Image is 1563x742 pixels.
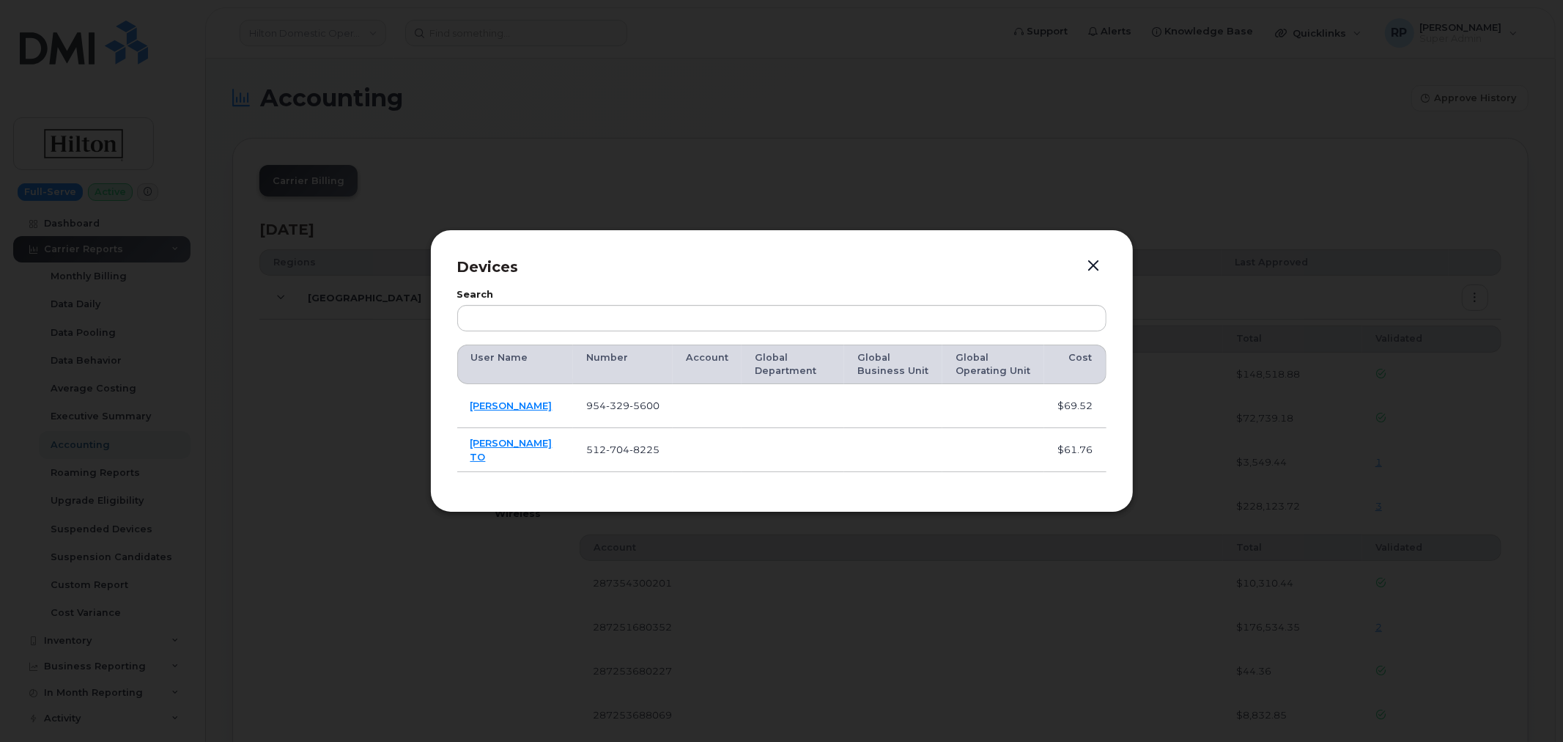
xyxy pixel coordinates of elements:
[586,444,659,455] span: 512
[470,400,553,411] a: [PERSON_NAME]
[606,444,629,455] span: 704
[457,290,1106,300] label: Search
[470,437,553,463] a: [PERSON_NAME] TO
[606,400,629,411] span: 329
[1044,384,1106,428] td: $69.52
[629,444,659,455] span: 8225
[942,345,1044,385] th: Global Operating Unit
[1044,428,1106,472] td: $61.76
[742,345,844,385] th: Global Department
[457,257,1106,278] p: Devices
[1499,678,1552,731] iframe: Messenger Launcher
[457,345,573,385] th: User Name
[1044,345,1106,385] th: Cost
[573,345,673,385] th: Number
[844,345,942,385] th: Global Business Unit
[629,400,659,411] span: 5600
[673,345,742,385] th: Account
[586,400,659,411] span: 954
